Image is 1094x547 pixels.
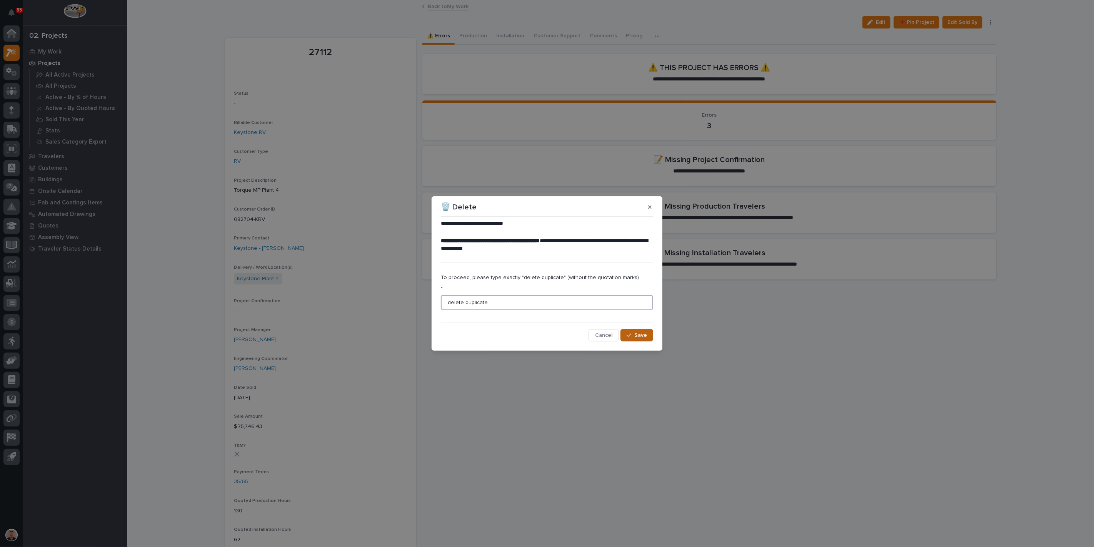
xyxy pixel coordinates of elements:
[620,329,653,341] button: Save
[595,332,612,339] span: Cancel
[441,202,477,212] p: 🗑️ Delete
[441,274,653,281] p: To proceed, please type exactly "delete duplicate" (without the quotation marks).
[634,332,647,339] span: Save
[589,329,619,341] button: Cancel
